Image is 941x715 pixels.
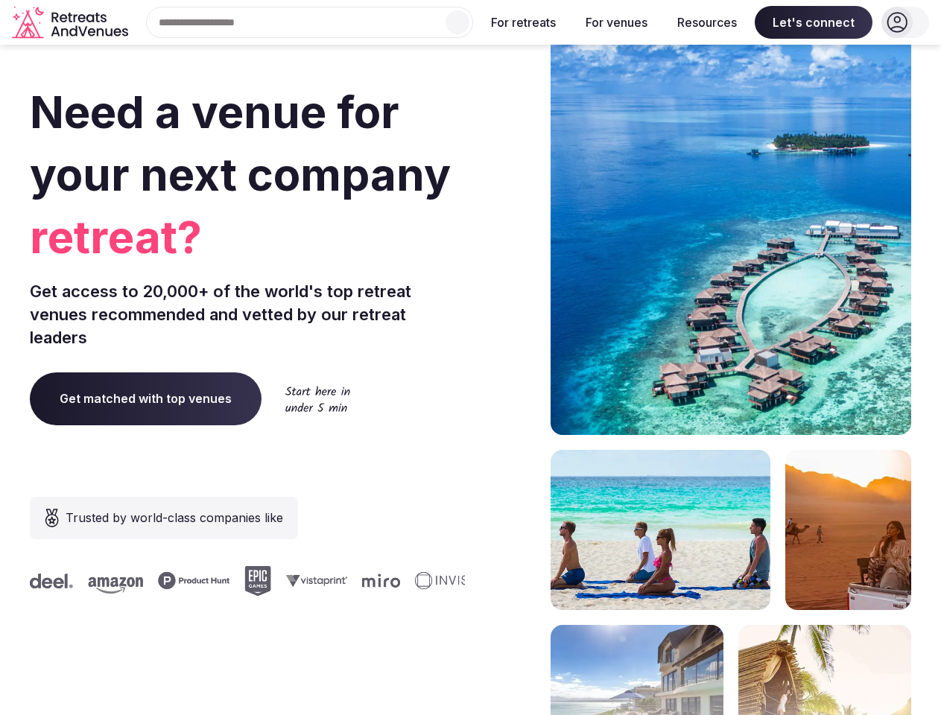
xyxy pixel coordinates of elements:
img: yoga on tropical beach [551,450,770,610]
button: For venues [574,6,659,39]
p: Get access to 20,000+ of the world's top retreat venues recommended and vetted by our retreat lea... [30,280,465,349]
span: Trusted by world-class companies like [66,509,283,527]
svg: Deel company logo [28,573,72,588]
span: retreat? [30,206,465,268]
svg: Invisible company logo [414,572,495,590]
svg: Vistaprint company logo [285,574,346,587]
svg: Miro company logo [361,573,399,588]
svg: Retreats and Venues company logo [12,6,131,39]
button: Resources [665,6,749,39]
svg: Epic Games company logo [243,566,270,596]
img: woman sitting in back of truck with camels [785,450,911,610]
a: Get matched with top venues [30,372,262,425]
span: Need a venue for your next company [30,85,451,201]
a: Visit the homepage [12,6,131,39]
span: Let's connect [755,6,872,39]
img: Start here in under 5 min [285,386,350,412]
button: For retreats [479,6,568,39]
